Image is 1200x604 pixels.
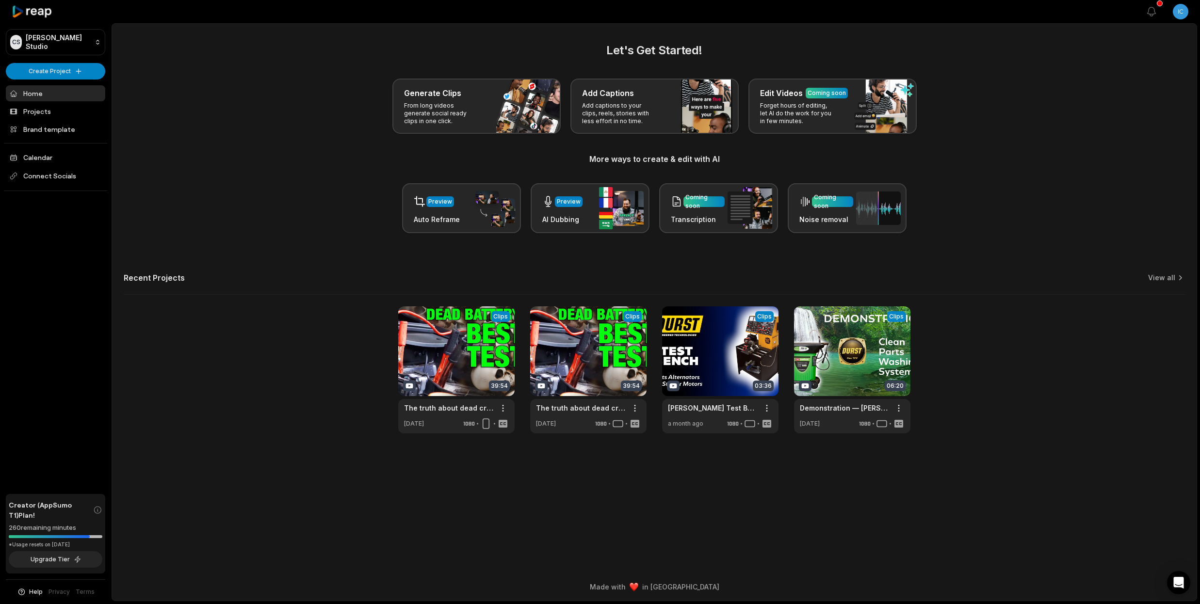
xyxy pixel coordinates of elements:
[760,87,803,99] h3: Edit Videos
[6,63,105,79] button: Create Project
[10,35,22,49] div: CS
[9,500,93,520] span: Creator (AppSumo T1) Plan!
[799,214,853,224] h3: Noise removal
[9,551,102,568] button: Upgrade Tier
[582,102,657,125] p: Add captions to your clips, reels, stories with less effort in no time.
[6,167,105,185] span: Connect Socials
[814,193,851,210] div: Coming soon
[404,403,493,413] a: The truth about dead cranking batteries - and how to test them properly | Auto Expert [PERSON_NAME]
[800,403,889,413] a: Demonstration — [PERSON_NAME] SmartWasher Bioremediating Parts Washing System
[728,187,772,229] img: transcription.png
[470,190,515,227] img: auto_reframe.png
[542,214,583,224] h3: AI Dubbing
[29,588,43,596] span: Help
[121,582,1188,592] div: Made with in [GEOGRAPHIC_DATA]
[124,153,1185,165] h3: More ways to create & edit with AI
[404,102,479,125] p: From long videos generate social ready clips in one click.
[76,588,95,596] a: Terms
[671,214,725,224] h3: Transcription
[26,33,91,51] p: [PERSON_NAME] Studio
[582,87,634,99] h3: Add Captions
[414,214,460,224] h3: Auto Reframe
[557,197,581,206] div: Preview
[6,85,105,101] a: Home
[856,191,901,225] img: noise_removal.png
[17,588,43,596] button: Help
[124,273,185,283] h2: Recent Projects
[9,541,102,548] div: *Usage resets on [DATE]
[1148,273,1175,283] a: View all
[124,42,1185,59] h2: Let's Get Started!
[404,87,461,99] h3: Generate Clips
[6,121,105,137] a: Brand template
[536,403,625,413] a: The truth about dead cranking batteries - and how to test them properly | Auto Expert [PERSON_NAME]
[668,403,757,413] a: [PERSON_NAME] Test Benches: Australian-Made Excellence for Alternator and Starter Motor Testing
[685,193,723,210] div: Coming soon
[760,102,835,125] p: Forget hours of editing, let AI do the work for you in few minutes.
[9,523,102,533] div: 260 remaining minutes
[630,583,638,591] img: heart emoji
[808,89,846,97] div: Coming soon
[428,197,452,206] div: Preview
[49,588,70,596] a: Privacy
[6,149,105,165] a: Calendar
[6,103,105,119] a: Projects
[1167,571,1190,594] div: Open Intercom Messenger
[599,187,644,229] img: ai_dubbing.png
